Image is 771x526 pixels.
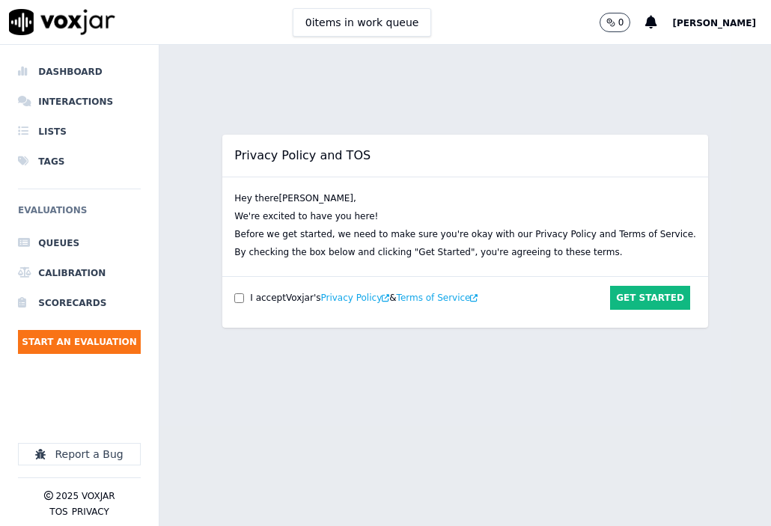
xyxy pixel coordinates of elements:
a: Interactions [18,87,141,117]
span: [PERSON_NAME] [672,18,756,28]
button: 0items in work queue [293,8,432,37]
button: Privacy [72,506,109,518]
a: Queues [18,228,141,258]
div: I accept Voxjar 's & [250,292,478,304]
button: 0 [600,13,631,32]
button: Terms of Service [397,292,478,304]
button: [PERSON_NAME] [672,13,771,31]
button: Report a Bug [18,443,141,465]
p: 2025 Voxjar [56,490,115,502]
p: We're excited to have you here! [234,207,378,225]
button: Get Started [610,286,690,310]
img: voxjar logo [9,9,115,35]
h2: Privacy Policy and TOS [222,135,708,177]
a: Dashboard [18,57,141,87]
h6: Evaluations [18,201,141,228]
p: Hey there [PERSON_NAME] , [234,189,356,207]
a: Tags [18,147,141,177]
a: Calibration [18,258,141,288]
a: Lists [18,117,141,147]
p: By checking the box below and clicking "Get Started", you're agreeing to these terms. [234,243,622,261]
p: Before we get started, we need to make sure you're okay with our Privacy Policy and Terms of Serv... [234,225,696,243]
button: Start an Evaluation [18,330,141,354]
p: 0 [618,16,624,28]
button: TOS [49,506,67,518]
button: 0 [600,13,646,32]
a: Scorecards [18,288,141,318]
button: Privacy Policy [320,292,389,304]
